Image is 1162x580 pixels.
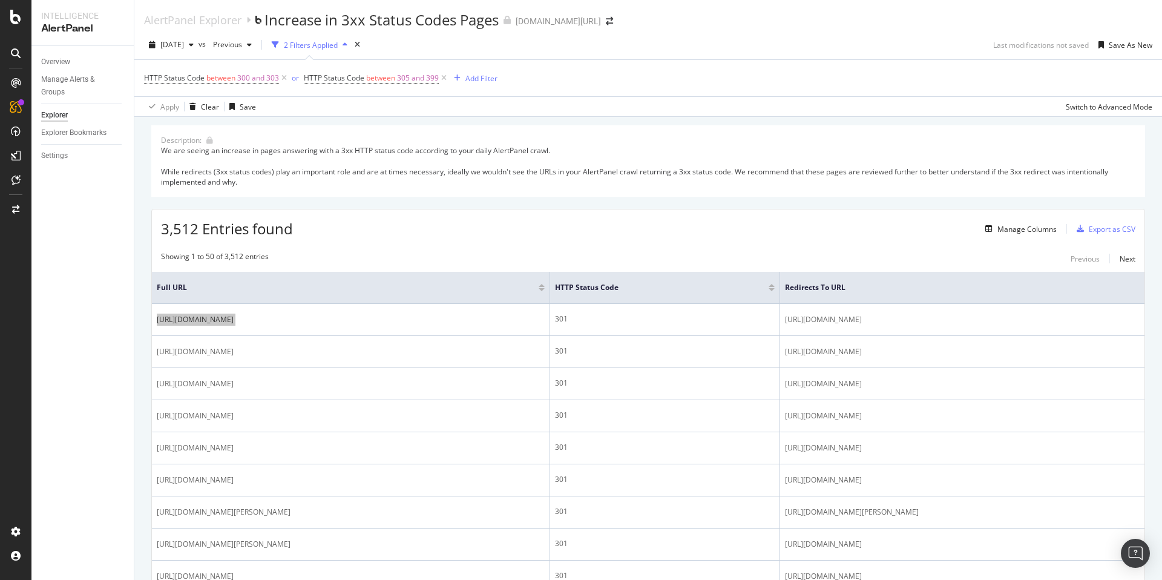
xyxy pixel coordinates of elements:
[157,506,290,518] span: [URL][DOMAIN_NAME][PERSON_NAME]
[201,102,219,112] div: Clear
[206,73,235,83] span: between
[41,127,125,139] a: Explorer Bookmarks
[41,150,125,162] a: Settings
[516,15,601,27] div: [DOMAIN_NAME][URL]
[352,39,363,51] div: times
[240,102,256,112] div: Save
[785,442,862,454] span: [URL][DOMAIN_NAME]
[157,282,520,293] span: Full URL
[397,70,439,87] span: 305 and 399
[1061,97,1152,116] button: Switch to Advanced Mode
[41,22,124,36] div: AlertPanel
[144,97,179,116] button: Apply
[41,127,107,139] div: Explorer Bookmarks
[555,314,775,325] div: 301
[208,35,257,54] button: Previous
[785,346,862,358] span: [URL][DOMAIN_NAME]
[449,71,497,85] button: Add Filter
[785,378,862,390] span: [URL][DOMAIN_NAME]
[157,442,234,454] span: [URL][DOMAIN_NAME]
[208,39,242,50] span: Previous
[606,17,613,25] div: arrow-right-arrow-left
[785,314,862,326] span: [URL][DOMAIN_NAME]
[785,506,919,518] span: [URL][DOMAIN_NAME][PERSON_NAME]
[199,39,208,49] span: vs
[157,410,234,422] span: [URL][DOMAIN_NAME]
[292,73,299,83] div: or
[980,222,1057,236] button: Manage Columns
[161,145,1135,187] div: We are seeing an increase in pages answering with a 3xx HTTP status code according to your daily ...
[555,474,775,485] div: 301
[555,346,775,357] div: 301
[465,73,497,84] div: Add Filter
[161,219,293,239] span: 3,512 Entries found
[284,40,338,50] div: 2 Filters Applied
[555,442,775,453] div: 301
[157,314,234,326] span: [URL][DOMAIN_NAME]
[41,73,114,99] div: Manage Alerts & Groups
[41,56,125,68] a: Overview
[41,56,70,68] div: Overview
[157,378,234,390] span: [URL][DOMAIN_NAME]
[157,346,234,358] span: [URL][DOMAIN_NAME]
[785,282,1121,293] span: Redirects to URL
[144,73,205,83] span: HTTP Status Code
[366,73,395,83] span: between
[785,474,862,486] span: [URL][DOMAIN_NAME]
[1121,539,1150,568] div: Open Intercom Messenger
[1071,254,1100,264] div: Previous
[304,73,364,83] span: HTTP Status Code
[1066,102,1152,112] div: Switch to Advanced Mode
[555,538,775,549] div: 301
[41,109,68,122] div: Explorer
[785,410,862,422] span: [URL][DOMAIN_NAME]
[41,109,125,122] a: Explorer
[1094,35,1152,54] button: Save As New
[41,73,125,99] a: Manage Alerts & Groups
[144,13,241,27] a: AlertPanel Explorer
[144,35,199,54] button: [DATE]
[161,135,202,145] div: Description:
[225,97,256,116] button: Save
[555,282,750,293] span: HTTP Status Code
[41,10,124,22] div: Intelligence
[1120,251,1135,266] button: Next
[157,474,234,486] span: [URL][DOMAIN_NAME]
[160,39,184,50] span: 2025 Oct. 2nd
[555,506,775,517] div: 301
[1071,251,1100,266] button: Previous
[267,35,352,54] button: 2 Filters Applied
[160,102,179,112] div: Apply
[292,72,299,84] button: or
[555,378,775,389] div: 301
[41,150,68,162] div: Settings
[185,97,219,116] button: Clear
[997,224,1057,234] div: Manage Columns
[237,70,279,87] span: 300 and 303
[161,251,269,266] div: Showing 1 to 50 of 3,512 entries
[1089,224,1135,234] div: Export as CSV
[1120,254,1135,264] div: Next
[555,410,775,421] div: 301
[993,40,1089,50] div: Last modifications not saved
[264,10,499,30] div: Increase in 3xx Status Codes Pages
[1109,40,1152,50] div: Save As New
[1072,219,1135,239] button: Export as CSV
[157,538,290,550] span: [URL][DOMAIN_NAME][PERSON_NAME]
[785,538,862,550] span: [URL][DOMAIN_NAME]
